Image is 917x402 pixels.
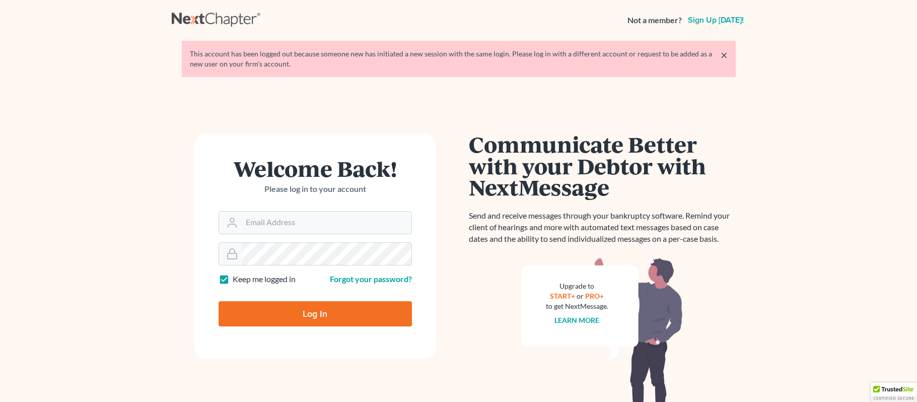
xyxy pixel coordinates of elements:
h1: Communicate Better with your Debtor with NextMessage [469,133,736,198]
div: Upgrade to [546,281,608,291]
h1: Welcome Back! [219,158,412,179]
a: × [721,49,728,61]
a: Sign up [DATE]! [686,16,746,24]
div: to get NextMessage. [546,301,608,311]
input: Log In [219,301,412,326]
div: TrustedSite Certified [871,383,917,402]
p: Please log in to your account [219,183,412,195]
label: Keep me logged in [233,274,296,285]
input: Email Address [242,212,411,234]
div: This account has been logged out because someone new has initiated a new session with the same lo... [190,49,728,69]
a: Learn more [554,316,599,324]
strong: Not a member? [627,15,682,26]
a: PRO+ [585,292,604,300]
p: Send and receive messages through your bankruptcy software. Remind your client of hearings and mo... [469,210,736,245]
a: Forgot your password? [330,274,412,284]
span: or [577,292,584,300]
a: START+ [550,292,575,300]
